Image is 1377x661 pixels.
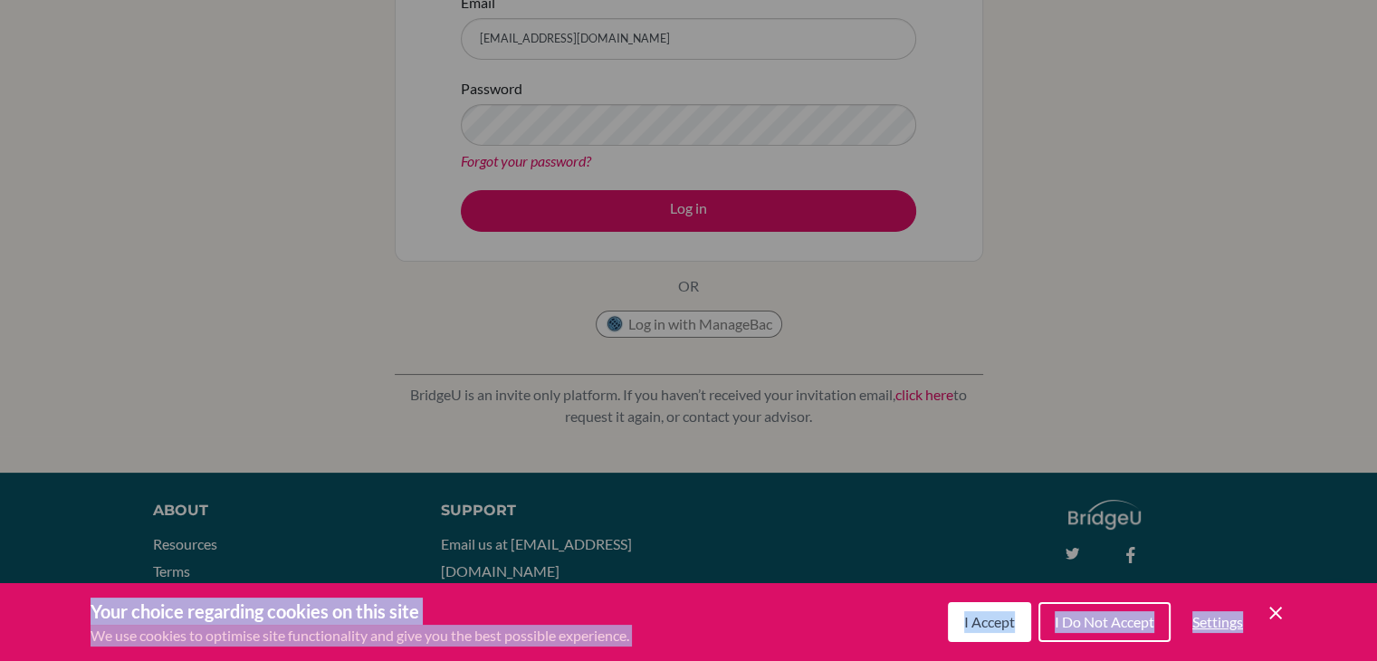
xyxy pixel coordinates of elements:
[1038,602,1171,642] button: I Do Not Accept
[948,602,1031,642] button: I Accept
[964,613,1015,630] span: I Accept
[91,625,629,647] p: We use cookies to optimise site functionality and give you the best possible experience.
[91,598,629,625] h3: Your choice regarding cookies on this site
[1192,613,1243,630] span: Settings
[1265,602,1286,624] button: Save and close
[1178,604,1257,640] button: Settings
[1055,613,1154,630] span: I Do Not Accept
